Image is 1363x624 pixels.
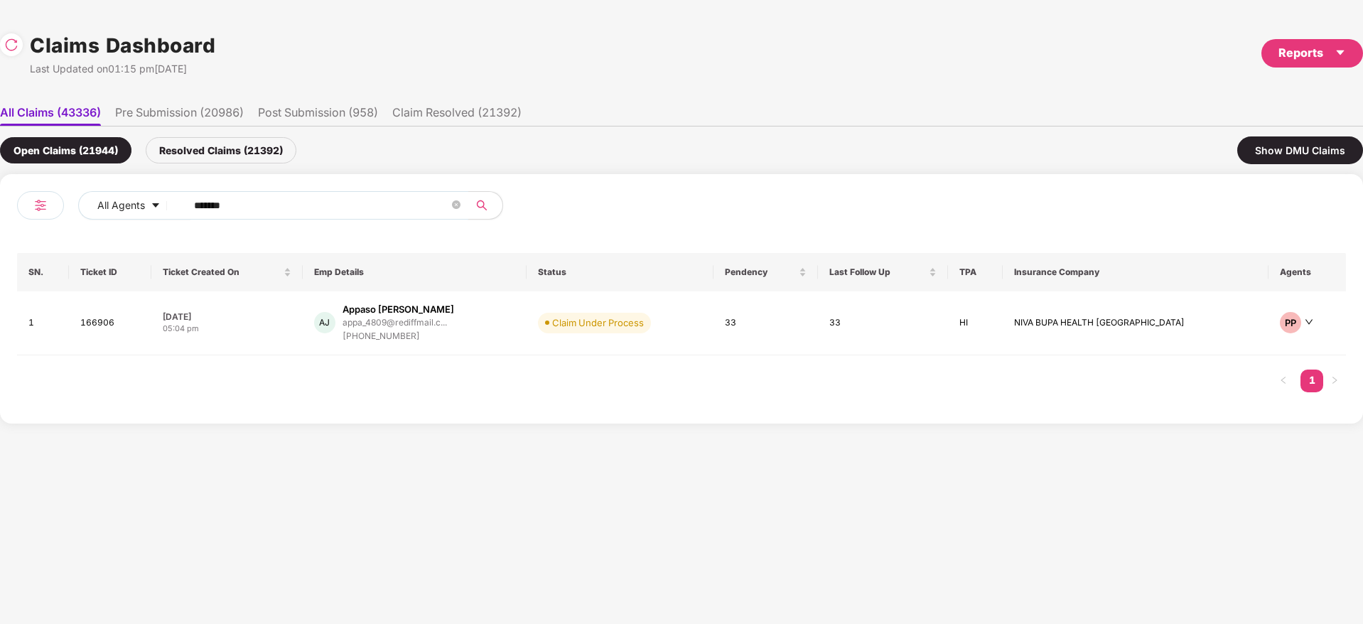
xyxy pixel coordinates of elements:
[78,191,191,220] button: All Agentscaret-down
[1330,376,1339,384] span: right
[1335,47,1346,58] span: caret-down
[1268,253,1346,291] th: Agents
[552,316,644,330] div: Claim Under Process
[151,253,303,291] th: Ticket Created On
[1323,370,1346,392] li: Next Page
[452,200,460,209] span: close-circle
[115,105,244,126] li: Pre Submission (20986)
[343,318,447,327] div: appa_4809@rediffmail.c...
[1003,291,1268,355] td: NIVA BUPA HEALTH [GEOGRAPHIC_DATA]
[725,267,796,278] span: Pendency
[468,200,495,211] span: search
[1280,312,1301,333] div: PP
[258,105,378,126] li: Post Submission (958)
[146,137,296,163] div: Resolved Claims (21392)
[1278,44,1346,62] div: Reports
[97,198,145,213] span: All Agents
[1003,253,1268,291] th: Insurance Company
[343,330,454,343] div: [PHONE_NUMBER]
[527,253,713,291] th: Status
[69,253,151,291] th: Ticket ID
[1305,318,1313,326] span: down
[163,311,291,323] div: [DATE]
[818,291,948,355] td: 33
[829,267,926,278] span: Last Follow Up
[343,303,454,316] div: Appaso [PERSON_NAME]
[1300,370,1323,392] li: 1
[713,291,818,355] td: 33
[948,291,1003,355] td: HI
[452,199,460,213] span: close-circle
[151,200,161,212] span: caret-down
[4,38,18,52] img: svg+xml;base64,PHN2ZyBpZD0iUmVsb2FkLTMyeDMyIiB4bWxucz0iaHR0cDovL3d3dy53My5vcmcvMjAwMC9zdmciIHdpZH...
[30,30,215,61] h1: Claims Dashboard
[163,323,291,335] div: 05:04 pm
[713,253,818,291] th: Pendency
[30,61,215,77] div: Last Updated on 01:15 pm[DATE]
[314,312,335,333] div: AJ
[69,291,151,355] td: 166906
[818,253,948,291] th: Last Follow Up
[32,197,49,214] img: svg+xml;base64,PHN2ZyB4bWxucz0iaHR0cDovL3d3dy53My5vcmcvMjAwMC9zdmciIHdpZHRoPSIyNCIgaGVpZ2h0PSIyNC...
[1272,370,1295,392] li: Previous Page
[948,253,1003,291] th: TPA
[392,105,522,126] li: Claim Resolved (21392)
[1272,370,1295,392] button: left
[17,253,69,291] th: SN.
[1237,136,1363,164] div: Show DMU Claims
[468,191,503,220] button: search
[303,253,527,291] th: Emp Details
[163,267,281,278] span: Ticket Created On
[1279,376,1288,384] span: left
[17,291,69,355] td: 1
[1323,370,1346,392] button: right
[1300,370,1323,391] a: 1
